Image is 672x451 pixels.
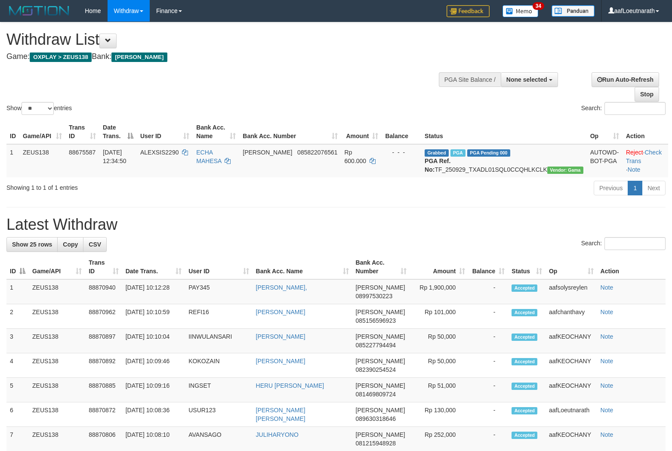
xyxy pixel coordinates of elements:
th: User ID: activate to sort column ascending [185,255,252,279]
span: ALEXSIS2290 [140,149,179,156]
span: [PERSON_NAME] [111,53,167,62]
span: Accepted [512,309,537,316]
span: Marked by aafpengsreynich [450,149,465,157]
a: [PERSON_NAME] [256,358,305,365]
th: Bank Acc. Number: activate to sort column ascending [239,120,341,144]
a: Note [601,382,613,389]
td: ZEUS138 [29,329,85,353]
img: Button%20Memo.svg [502,5,539,17]
a: Copy [57,237,83,252]
span: CSV [89,241,101,248]
span: Vendor URL: https://trx31.1velocity.biz [547,167,583,174]
td: Rp 1,900,000 [410,279,469,304]
td: Rp 51,000 [410,378,469,402]
span: Rp 600.000 [345,149,367,164]
td: ZEUS138 [29,378,85,402]
th: Bank Acc. Name: activate to sort column ascending [253,255,352,279]
td: 4 [6,353,29,378]
td: Rp 101,000 [410,304,469,329]
a: [PERSON_NAME], [256,284,307,291]
th: Date Trans.: activate to sort column ascending [122,255,185,279]
span: PGA Pending [467,149,510,157]
span: Copy 085227794494 to clipboard [356,342,396,349]
td: REFI16 [185,304,252,329]
span: Grabbed [425,149,449,157]
img: MOTION_logo.png [6,4,72,17]
span: [PERSON_NAME] [356,358,405,365]
th: Game/API: activate to sort column ascending [19,120,65,144]
span: [PERSON_NAME] [356,284,405,291]
label: Search: [581,237,666,250]
span: Accepted [512,407,537,414]
span: Accepted [512,432,537,439]
span: [PERSON_NAME] [356,309,405,315]
a: Note [601,333,613,340]
td: [DATE] 10:09:16 [122,378,185,402]
td: INGSET [185,378,252,402]
th: Bank Acc. Name: activate to sort column ascending [193,120,239,144]
span: Copy 085156596923 to clipboard [356,317,396,324]
span: Copy 082390254524 to clipboard [356,366,396,373]
td: 88870962 [85,304,122,329]
th: Balance [382,120,421,144]
span: Copy 081469809724 to clipboard [356,391,396,398]
span: OXPLAY > ZEUS138 [30,53,92,62]
span: Accepted [512,358,537,365]
td: 88870872 [85,402,122,427]
td: aafLoeutnarath [546,402,597,427]
a: [PERSON_NAME] [PERSON_NAME] [256,407,305,422]
th: User ID: activate to sort column ascending [137,120,193,144]
td: 88870940 [85,279,122,304]
b: PGA Ref. No: [425,158,450,173]
td: IINWULANSARI [185,329,252,353]
td: [DATE] 10:10:04 [122,329,185,353]
td: PAY345 [185,279,252,304]
span: 88675587 [69,149,96,156]
img: panduan.png [552,5,595,17]
span: [PERSON_NAME] [243,149,292,156]
h1: Withdraw List [6,31,439,48]
a: Note [601,358,613,365]
input: Search: [604,237,666,250]
th: Status: activate to sort column ascending [508,255,546,279]
label: Show entries [6,102,72,115]
th: Action [623,120,668,144]
span: Copy 081215948928 to clipboard [356,440,396,447]
span: [PERSON_NAME] [356,333,405,340]
th: Op: activate to sort column ascending [546,255,597,279]
td: aafsolysreylen [546,279,597,304]
span: Accepted [512,334,537,341]
td: aafchanthavy [546,304,597,329]
td: - [469,402,508,427]
td: ZEUS138 [19,144,65,177]
th: Amount: activate to sort column ascending [410,255,469,279]
span: Accepted [512,284,537,292]
th: Op: activate to sort column ascending [587,120,623,144]
a: [PERSON_NAME] [256,309,305,315]
td: ZEUS138 [29,279,85,304]
td: 1 [6,144,19,177]
span: [DATE] 12:34:50 [103,149,126,164]
h1: Latest Withdraw [6,216,666,233]
span: Copy 085822076561 to clipboard [297,149,337,156]
td: 88870897 [85,329,122,353]
th: Game/API: activate to sort column ascending [29,255,85,279]
span: [PERSON_NAME] [356,431,405,438]
h4: Game: Bank: [6,53,439,61]
td: ZEUS138 [29,304,85,329]
th: Balance: activate to sort column ascending [469,255,508,279]
a: [PERSON_NAME] [256,333,305,340]
img: Feedback.jpg [447,5,490,17]
th: Status [421,120,587,144]
a: JULIHARYONO [256,431,299,438]
a: Show 25 rows [6,237,58,252]
td: aafKEOCHANY [546,378,597,402]
span: Copy 089630318646 to clipboard [356,415,396,422]
th: Action [597,255,666,279]
td: aafKEOCHANY [546,353,597,378]
td: 1 [6,279,29,304]
th: Trans ID: activate to sort column ascending [85,255,122,279]
a: Reject [626,149,643,156]
a: HERU [PERSON_NAME] [256,382,324,389]
td: [DATE] 10:09:46 [122,353,185,378]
